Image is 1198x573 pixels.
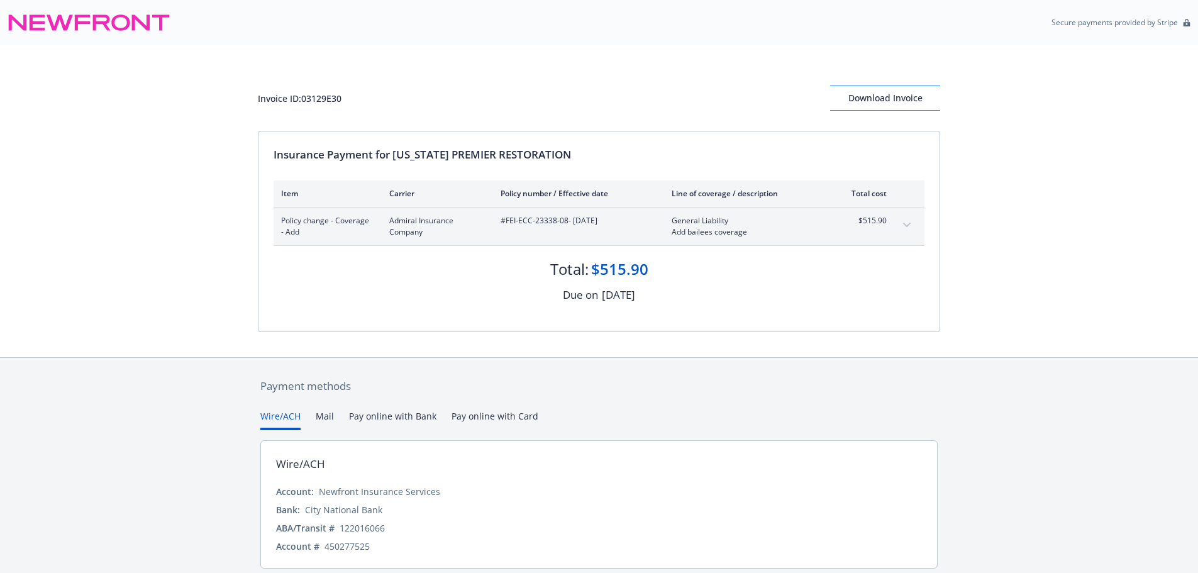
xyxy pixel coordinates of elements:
div: Account # [276,540,319,553]
div: Line of coverage / description [672,188,819,199]
button: expand content [897,215,917,235]
span: General Liability [672,215,819,226]
span: Admiral Insurance Company [389,215,480,238]
p: Secure payments provided by Stripe [1051,17,1178,28]
div: $515.90 [591,259,648,280]
div: 122016066 [340,521,385,535]
div: Policy number / Effective date [501,188,652,199]
span: General LiabilityAdd bailees coverage [672,215,819,238]
div: [DATE] [602,287,635,303]
div: Item [281,188,369,199]
div: Invoice ID: 03129E30 [258,92,341,105]
div: Insurance Payment for [US_STATE] PREMIER RESTORATION [274,147,924,163]
div: Payment methods [260,378,938,394]
div: Account: [276,485,314,498]
div: Bank: [276,503,300,516]
span: Policy change - Coverage - Add [281,215,369,238]
div: City National Bank [305,503,382,516]
div: 450277525 [324,540,370,553]
span: $515.90 [840,215,887,226]
span: #FEI-ECC-23338-08 - [DATE] [501,215,652,226]
div: Carrier [389,188,480,199]
div: ABA/Transit # [276,521,335,535]
div: Wire/ACH [276,456,325,472]
div: Total: [550,259,589,280]
button: Pay online with Card [452,409,538,430]
div: Policy change - Coverage - AddAdmiral Insurance Company#FEI-ECC-23338-08- [DATE]General Liability... [274,208,924,245]
button: Download Invoice [830,86,940,111]
button: Wire/ACH [260,409,301,430]
div: Due on [563,287,598,303]
div: Total cost [840,188,887,199]
button: Mail [316,409,334,430]
div: Newfront Insurance Services [319,485,440,498]
span: Add bailees coverage [672,226,819,238]
button: Pay online with Bank [349,409,436,430]
div: Download Invoice [830,86,940,110]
